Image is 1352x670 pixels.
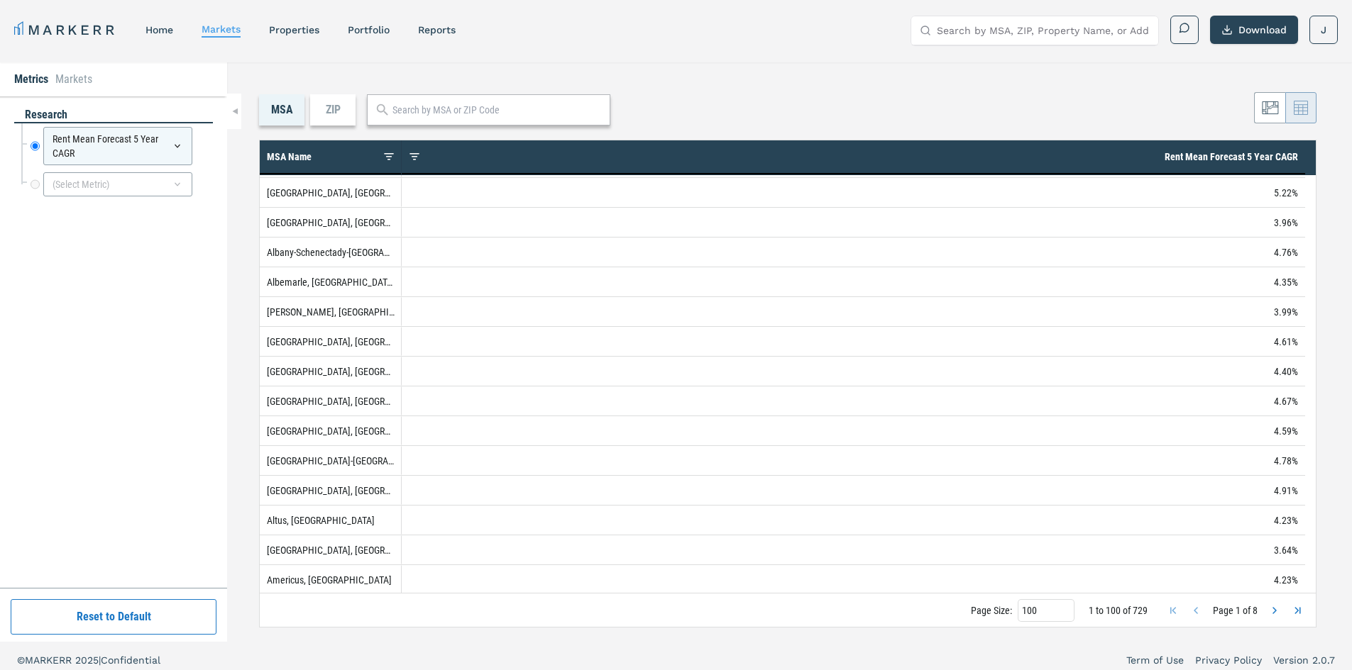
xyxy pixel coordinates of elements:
[14,20,117,40] a: MARKERR
[402,506,1305,535] div: 4.23%
[402,327,1305,356] div: 4.61%
[260,506,402,535] div: Altus, [GEOGRAPHIC_DATA]
[145,24,173,35] a: home
[1123,605,1131,616] span: of
[260,267,402,296] div: Albemarle, [GEOGRAPHIC_DATA]
[43,127,192,165] div: Rent Mean Forecast 5 Year CAGR
[1292,605,1303,616] div: Last Page
[971,605,1012,616] div: Page Size:
[402,386,1305,415] div: 4.67%
[1106,605,1121,616] span: 100
[260,238,402,267] div: Albany-Schenectady-[GEOGRAPHIC_DATA], [GEOGRAPHIC_DATA]
[1089,605,1094,616] span: 1
[260,476,402,505] div: [GEOGRAPHIC_DATA], [GEOGRAPHIC_DATA]
[402,267,1305,296] div: 4.35%
[1022,605,1057,616] div: 100
[1243,605,1251,616] span: of
[1018,599,1075,622] div: Page Size
[259,94,304,125] div: MSA
[269,24,319,35] a: properties
[402,565,1305,594] div: 4.23%
[1167,605,1179,616] div: First Page
[55,71,92,88] li: Markets
[14,71,48,88] li: Metrics
[260,535,402,564] div: [GEOGRAPHIC_DATA], [GEOGRAPHIC_DATA]
[1273,653,1335,667] a: Version 2.0.7
[260,327,402,356] div: [GEOGRAPHIC_DATA], [GEOGRAPHIC_DATA]
[260,416,402,445] div: [GEOGRAPHIC_DATA], [GEOGRAPHIC_DATA]
[17,654,25,666] span: ©
[1190,605,1202,616] div: Previous Page
[260,446,402,475] div: [GEOGRAPHIC_DATA]-[GEOGRAPHIC_DATA]-[GEOGRAPHIC_DATA], [GEOGRAPHIC_DATA]-[GEOGRAPHIC_DATA]
[1195,653,1262,667] a: Privacy Policy
[310,94,356,125] div: ZIP
[101,654,160,666] span: Confidential
[11,599,216,635] button: Reset to Default
[1321,23,1326,37] span: J
[1096,605,1104,616] span: to
[202,23,241,35] a: markets
[402,238,1305,267] div: 4.76%
[1210,16,1298,44] button: Download
[260,357,402,386] div: [GEOGRAPHIC_DATA], [GEOGRAPHIC_DATA]
[1269,605,1280,616] div: Next Page
[1213,605,1233,616] span: Page
[402,446,1305,475] div: 4.78%
[937,16,1150,45] input: Search by MSA, ZIP, Property Name, or Address
[260,565,402,594] div: Americus, [GEOGRAPHIC_DATA]
[402,416,1305,445] div: 4.59%
[1133,605,1148,616] span: 729
[402,357,1305,386] div: 4.40%
[418,24,456,35] a: reports
[75,654,101,666] span: 2025 |
[25,654,75,666] span: MARKERR
[348,24,390,35] a: Portfolio
[1165,151,1298,162] span: Rent Mean Forecast 5 Year CAGR
[1309,16,1338,44] button: J
[402,476,1305,505] div: 4.91%
[260,178,402,207] div: [GEOGRAPHIC_DATA], [GEOGRAPHIC_DATA]
[1253,605,1258,616] span: 8
[402,178,1305,207] div: 5.22%
[14,107,213,123] div: research
[402,535,1305,564] div: 3.64%
[43,172,192,196] div: (Select Metric)
[402,208,1305,237] div: 3.96%
[267,151,312,162] span: MSA Name
[402,297,1305,326] div: 3.99%
[1236,605,1241,616] span: 1
[1126,653,1184,667] a: Term of Use
[260,386,402,415] div: [GEOGRAPHIC_DATA], [GEOGRAPHIC_DATA]
[260,208,402,237] div: [GEOGRAPHIC_DATA], [GEOGRAPHIC_DATA]
[392,103,603,118] input: Search by MSA or ZIP Code
[260,297,402,326] div: [PERSON_NAME], [GEOGRAPHIC_DATA]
